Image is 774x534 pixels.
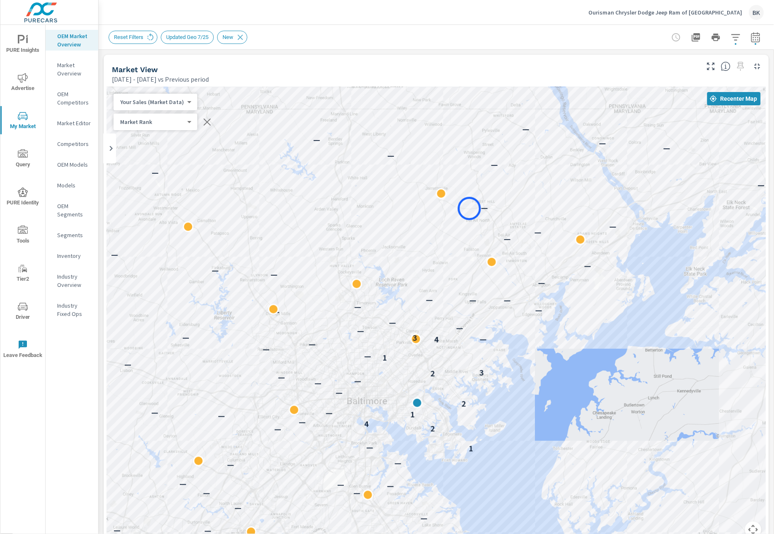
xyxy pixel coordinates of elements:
div: Segments [46,229,98,241]
p: — [504,234,511,244]
p: — [584,261,591,271]
div: Market Editor [46,117,98,129]
p: — [480,334,487,344]
button: "Export Report to PDF" [688,29,704,46]
p: — [326,408,333,418]
p: — [235,503,242,513]
p: — [151,408,158,417]
p: Market Rank [120,118,184,126]
span: Recenter Map [711,95,757,102]
p: — [152,167,159,177]
p: 4 [434,335,439,345]
button: Apply Filters [728,29,744,46]
p: — [504,295,511,305]
button: Make Fullscreen [704,60,718,73]
p: — [663,143,670,153]
p: — [421,513,428,523]
div: New [217,31,247,44]
div: BK [749,5,764,20]
button: Print Report [708,29,724,46]
span: Select a preset date range to save this widget [734,60,747,73]
p: — [278,372,285,382]
span: Reset Filters [109,34,148,40]
span: Query [3,149,43,170]
p: — [481,203,488,213]
div: Your Sales (Market Data) [114,98,191,106]
p: — [491,160,498,170]
span: Tools [3,226,43,246]
h5: Market View [112,65,158,74]
p: Segments [57,231,92,239]
p: Competitors [57,140,92,148]
p: — [610,221,617,231]
p: — [538,278,545,288]
p: — [357,326,364,336]
p: — [203,488,210,498]
div: nav menu [0,25,45,368]
div: OEM Models [46,158,98,171]
p: — [313,135,320,145]
p: — [354,302,361,312]
p: — [212,265,219,275]
p: — [271,269,278,279]
p: — [111,250,118,260]
span: PURE Insights [3,35,43,55]
p: 3 [413,333,417,343]
p: — [522,124,530,134]
p: 2 [462,399,466,409]
p: — [535,305,542,315]
p: Market Editor [57,119,92,127]
span: Find the biggest opportunities in your market for your inventory. Understand by postal code where... [721,61,731,71]
p: — [387,481,394,491]
p: — [599,138,606,148]
p: 3 [479,368,484,378]
p: [DATE] - [DATE] vs Previous period [112,74,209,84]
p: — [182,333,189,342]
p: — [364,351,371,361]
p: OEM Models [57,160,92,169]
p: Industry Fixed Ops [57,301,92,318]
p: — [273,307,280,317]
div: OEM Market Overview [46,30,98,51]
div: Industry Fixed Ops [46,299,98,320]
p: — [336,388,343,398]
p: Industry Overview [57,272,92,289]
span: My Market [3,111,43,131]
div: Inventory [46,250,98,262]
span: Advertise [3,73,43,93]
p: — [426,295,433,305]
p: Inventory [57,252,92,260]
div: OEM Segments [46,200,98,221]
p: — [469,295,476,305]
p: — [314,378,322,388]
p: — [389,318,396,328]
p: — [535,227,542,237]
p: 2 [431,369,435,379]
span: Updated Geo 7/25 [161,34,213,40]
p: — [354,376,361,386]
p: — [263,344,270,354]
p: — [337,480,344,490]
p: — [387,150,394,160]
span: Tier2 [3,264,43,284]
p: Market Overview [57,61,92,78]
span: New [218,34,238,40]
p: 1 [382,353,387,363]
button: Recenter Map [707,92,761,105]
button: Minimize Widget [751,60,764,73]
div: Reset Filters [109,31,157,44]
p: — [218,411,225,421]
div: OEM Competitors [46,88,98,109]
button: Select Date Range [747,29,764,46]
div: Models [46,179,98,192]
div: Your Sales (Market Data) [114,118,191,126]
p: 4 [364,419,369,429]
p: OEM Segments [57,202,92,218]
p: — [179,479,186,489]
span: PURE Identity [3,187,43,208]
div: Industry Overview [46,270,98,291]
p: 2 [431,424,435,434]
p: — [758,180,765,190]
p: Models [57,181,92,189]
span: Leave Feedback [3,340,43,360]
